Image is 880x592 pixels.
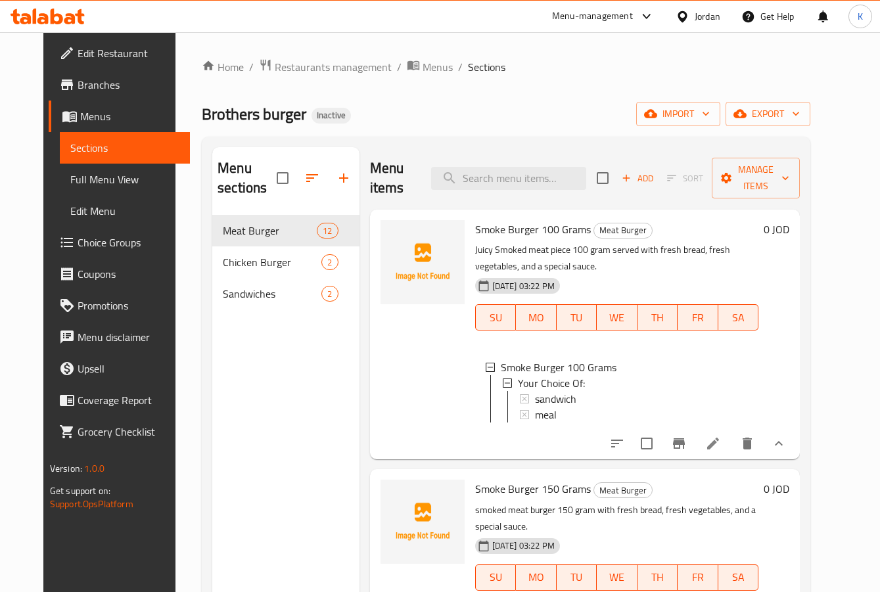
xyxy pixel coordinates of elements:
[212,278,359,309] div: Sandwiches2
[49,37,191,69] a: Edit Restaurant
[475,502,759,535] p: smoked meat burger 150 gram with fresh bread, fresh vegetables, and a special sauce.
[663,428,695,459] button: Branch-specific-item
[49,69,191,101] a: Branches
[317,225,337,237] span: 12
[764,220,789,239] h6: 0 JOD
[249,59,254,75] li: /
[521,568,551,587] span: MO
[516,304,557,330] button: MO
[49,258,191,290] a: Coupons
[636,102,720,126] button: import
[487,539,560,552] span: [DATE] 03:22 PM
[771,436,787,451] svg: Show Choices
[296,162,328,194] span: Sort sections
[501,359,616,375] span: Smoke Burger 100 Grams
[202,59,244,75] a: Home
[552,9,633,24] div: Menu-management
[49,416,191,447] a: Grocery Checklist
[724,308,754,327] span: SA
[616,168,659,189] span: Add item
[589,164,616,192] span: Select section
[321,254,338,270] div: items
[212,215,359,246] div: Meat Burger12
[202,58,810,76] nav: breadcrumb
[60,164,191,195] a: Full Menu View
[518,375,585,391] span: Your Choice Of:
[49,321,191,353] a: Menu disclaimer
[616,168,659,189] button: Add
[317,223,338,239] div: items
[78,235,180,250] span: Choice Groups
[712,158,800,198] button: Manage items
[562,308,592,327] span: TU
[683,568,713,587] span: FR
[312,108,351,124] div: Inactive
[643,308,673,327] span: TH
[481,308,511,327] span: SU
[78,392,180,408] span: Coverage Report
[593,223,653,239] div: Meat Burger
[218,158,277,198] h2: Menu sections
[726,102,810,126] button: export
[516,564,557,591] button: MO
[269,164,296,192] span: Select all sections
[328,162,359,194] button: Add section
[475,479,591,499] span: Smoke Burger 150 Grams
[321,286,338,302] div: items
[49,101,191,132] a: Menus
[643,568,673,587] span: TH
[535,407,557,422] span: meal
[78,424,180,440] span: Grocery Checklist
[78,361,180,376] span: Upsell
[322,288,337,300] span: 2
[763,428,795,459] button: show more
[683,308,713,327] span: FR
[594,483,652,498] span: Meat Burger
[597,304,637,330] button: WE
[659,168,712,189] span: Select section first
[212,246,359,278] div: Chicken Burger2
[49,353,191,384] a: Upsell
[601,428,633,459] button: sort-choices
[223,254,321,270] div: Chicken Burger
[423,59,453,75] span: Menus
[718,564,759,591] button: SA
[407,58,453,76] a: Menus
[70,203,180,219] span: Edit Menu
[475,304,516,330] button: SU
[602,568,632,587] span: WE
[858,9,863,24] span: K
[593,482,653,498] div: Meat Burger
[602,308,632,327] span: WE
[223,286,321,302] span: Sandwiches
[78,77,180,93] span: Branches
[481,568,511,587] span: SU
[49,290,191,321] a: Promotions
[458,59,463,75] li: /
[678,564,718,591] button: FR
[50,495,133,512] a: Support.OpsPlatform
[397,59,402,75] li: /
[49,227,191,258] a: Choice Groups
[431,167,586,190] input: search
[594,223,652,238] span: Meat Burger
[597,564,637,591] button: WE
[50,460,82,477] span: Version:
[557,564,597,591] button: TU
[60,195,191,227] a: Edit Menu
[475,242,759,275] p: Juicy Smoked meat piece 100 gram served with fresh bread, fresh vegetables, and a special sauce.
[202,99,306,129] span: Brothers burger
[223,223,317,239] div: Meat Burger
[212,210,359,315] nav: Menu sections
[381,220,465,304] img: Smoke Burger 100 Grams
[84,460,104,477] span: 1.0.0
[764,480,789,498] h6: 0 JOD
[275,59,392,75] span: Restaurants management
[259,58,392,76] a: Restaurants management
[620,171,655,186] span: Add
[521,308,551,327] span: MO
[678,304,718,330] button: FR
[475,219,591,239] span: Smoke Burger 100 Grams
[80,108,180,124] span: Menus
[637,564,678,591] button: TH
